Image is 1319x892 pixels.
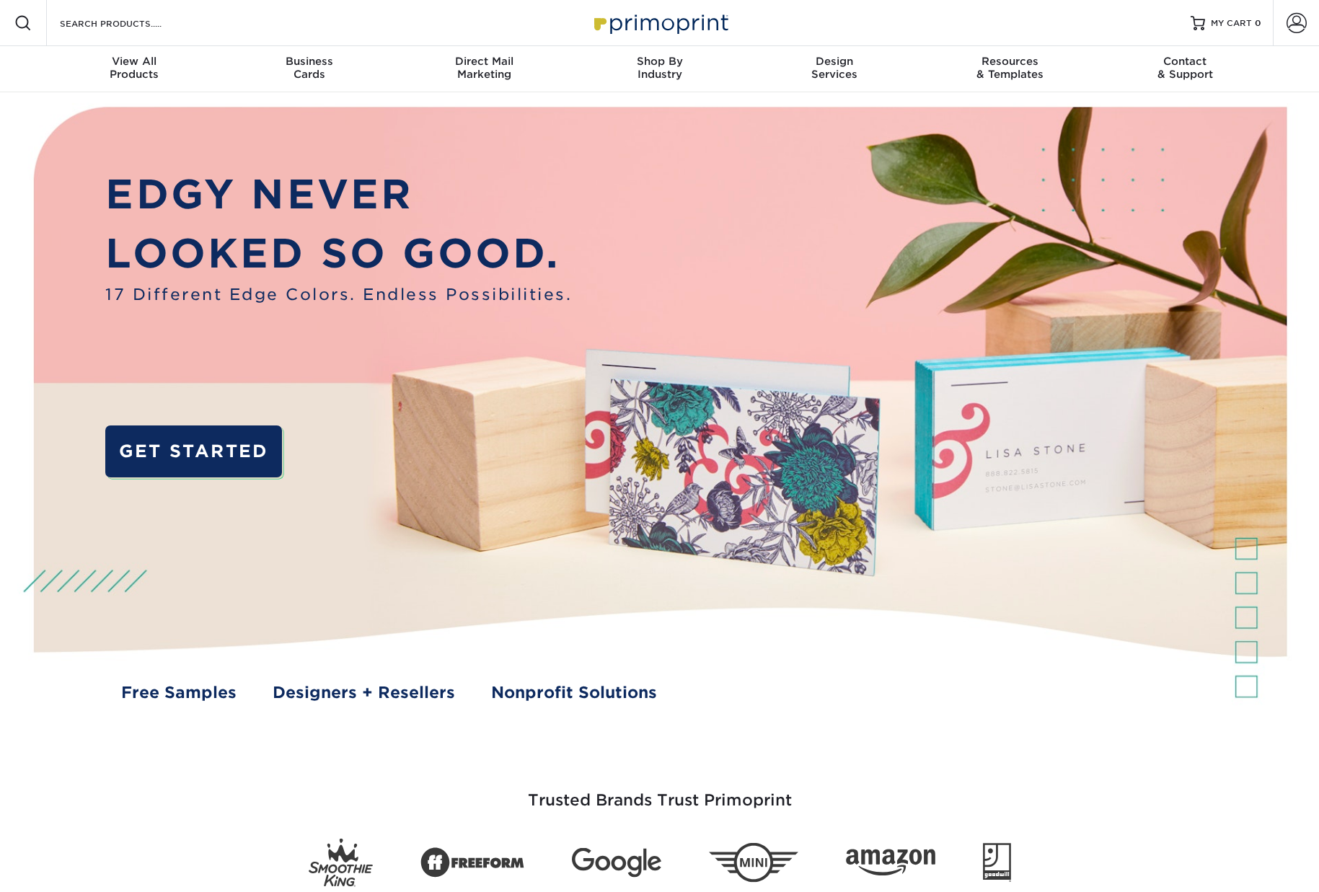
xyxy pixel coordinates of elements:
[572,55,747,68] span: Shop By
[47,55,222,81] div: Products
[58,14,199,32] input: SEARCH PRODUCTS.....
[221,55,397,81] div: Cards
[221,55,397,68] span: Business
[1255,18,1261,28] span: 0
[309,839,373,887] img: Smoothie King
[922,55,1098,81] div: & Templates
[221,46,397,92] a: BusinessCards
[747,55,922,68] span: Design
[846,849,935,876] img: Amazon
[397,55,572,81] div: Marketing
[105,283,572,306] span: 17 Different Edge Colors. Endless Possibilities.
[922,55,1098,68] span: Resources
[397,55,572,68] span: Direct Mail
[588,7,732,38] img: Primoprint
[1098,46,1273,92] a: Contact& Support
[397,46,572,92] a: Direct MailMarketing
[983,843,1011,882] img: Goodwill
[105,224,572,283] p: LOOKED SO GOOD.
[572,847,661,877] img: Google
[747,55,922,81] div: Services
[491,681,657,705] a: Nonprofit Solutions
[572,55,747,81] div: Industry
[47,55,222,68] span: View All
[105,425,282,477] a: GET STARTED
[572,46,747,92] a: Shop ByIndustry
[273,681,455,705] a: Designers + Resellers
[238,756,1082,827] h3: Trusted Brands Trust Primoprint
[105,164,572,224] p: EDGY NEVER
[709,842,798,882] img: Mini
[1211,17,1252,30] span: MY CART
[121,681,237,705] a: Free Samples
[747,46,922,92] a: DesignServices
[922,46,1098,92] a: Resources& Templates
[1098,55,1273,68] span: Contact
[420,839,524,886] img: Freeform
[47,46,222,92] a: View AllProducts
[1098,55,1273,81] div: & Support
